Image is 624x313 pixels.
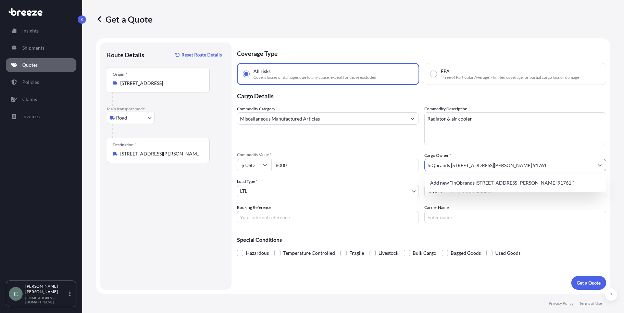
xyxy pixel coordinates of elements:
input: Your internal reference [237,211,419,223]
button: Show suggestions [406,112,419,125]
span: Fragile [349,248,364,258]
p: Get a Quote [96,14,152,25]
span: Covers losses or damages due to any cause, except for those excluded [253,75,376,80]
p: Insights [22,27,39,34]
span: C [14,290,18,297]
p: Claims [22,96,37,103]
span: Add new "InQbrands [STREET_ADDRESS][PERSON_NAME] 91761 " [430,179,574,186]
span: Commodity Value [237,152,419,158]
input: Enter name [424,211,606,223]
label: Cargo Owner [424,152,451,159]
label: Booking Reference [237,204,271,211]
input: Origin [120,80,201,87]
label: Commodity Description [424,105,470,112]
p: Quotes [22,62,38,68]
input: Select a commodity type [237,112,406,125]
p: Cargo Details [237,85,606,105]
p: Route Details [107,51,144,59]
p: Terms of Use [579,301,602,306]
span: All risks [253,68,271,75]
button: Select transport [107,112,155,124]
span: Bagged Goods [451,248,481,258]
span: "Free of Particular Average" - limited coverage for partial cargo loss or damage [441,75,579,80]
span: Freight Cost [424,178,606,184]
span: Temperature Controlled [283,248,335,258]
label: Commodity Category [237,105,278,112]
input: Full name [425,159,594,171]
p: Privacy Policy [549,301,574,306]
p: Shipments [22,45,45,51]
div: Suggestions [427,177,603,189]
p: [PERSON_NAME] [PERSON_NAME] [25,284,68,295]
label: Carrier Name [424,204,449,211]
p: Policies [22,79,39,86]
p: Invoices [22,113,40,120]
span: Road [116,114,127,121]
div: Origin [113,72,127,77]
input: Type amount [271,159,419,171]
span: Used Goods [495,248,521,258]
span: FPA [441,68,450,75]
input: Destination [120,150,201,157]
span: Livestock [378,248,398,258]
span: LTL [240,188,247,195]
p: Special Conditions [237,237,606,242]
span: Load Type [237,178,258,185]
button: Show suggestions [594,159,606,171]
p: Reset Route Details [182,51,222,58]
div: Destination [113,142,137,148]
p: [EMAIL_ADDRESS][DOMAIN_NAME] [25,296,68,304]
p: Coverage Type [237,42,606,63]
span: Hazardous [246,248,269,258]
span: Bulk Cargo [413,248,436,258]
p: Main transport mode [107,106,225,112]
p: Get a Quote [577,279,601,286]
